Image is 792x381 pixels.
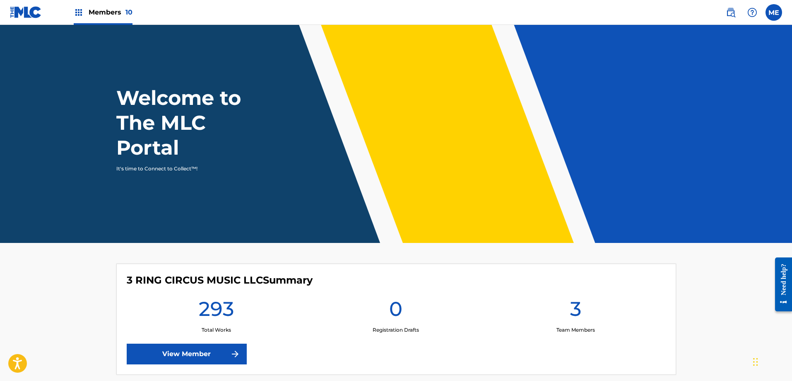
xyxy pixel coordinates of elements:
[10,6,42,18] img: MLC Logo
[199,296,234,326] h1: 293
[127,274,313,286] h4: 3 RING CIRCUS MUSIC LLC
[753,349,758,374] div: Drag
[556,326,595,334] p: Team Members
[89,7,132,17] span: Members
[230,349,240,359] img: f7272a7cc735f4ea7f67.svg
[125,8,132,16] span: 10
[127,344,247,364] a: View Member
[116,165,260,172] p: It's time to Connect to Collect™!
[726,7,736,17] img: search
[769,251,792,318] iframe: Resource Center
[747,7,757,17] img: help
[744,4,761,21] div: Help
[116,85,271,160] h1: Welcome to The MLC Portal
[202,326,231,334] p: Total Works
[766,4,782,21] div: User Menu
[389,296,402,326] h1: 0
[722,4,739,21] a: Public Search
[751,341,792,381] iframe: Chat Widget
[373,326,419,334] p: Registration Drafts
[570,296,581,326] h1: 3
[74,7,84,17] img: Top Rightsholders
